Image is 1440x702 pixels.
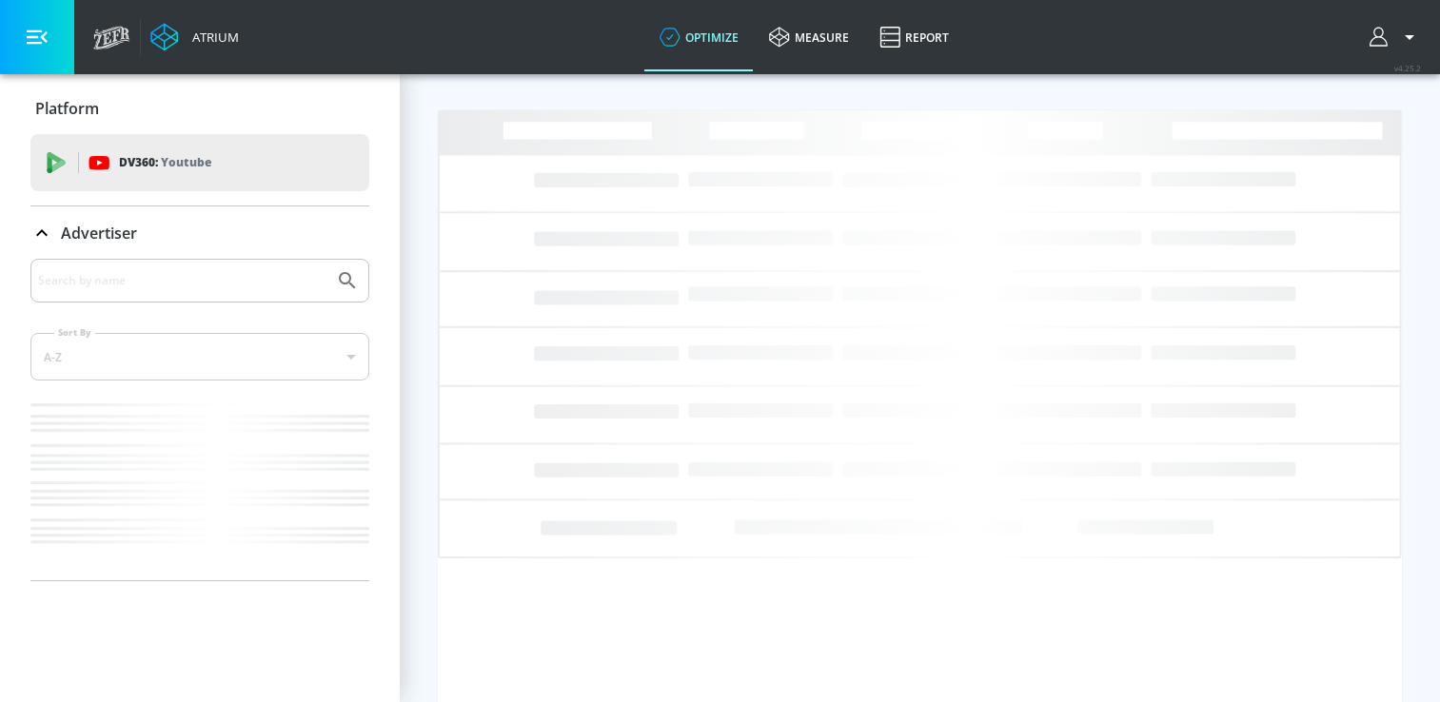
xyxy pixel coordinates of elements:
[30,82,369,135] div: Platform
[644,3,754,71] a: optimize
[38,268,326,293] input: Search by name
[150,23,239,51] a: Atrium
[54,326,95,339] label: Sort By
[754,3,864,71] a: measure
[864,3,964,71] a: Report
[35,98,99,119] p: Platform
[30,134,369,191] div: DV360: Youtube
[30,333,369,380] div: A-Z
[61,223,137,244] p: Advertiser
[119,152,211,173] p: DV360:
[1394,63,1421,73] span: v 4.25.2
[30,396,369,580] nav: list of Advertiser
[161,152,211,172] p: Youtube
[30,206,369,260] div: Advertiser
[30,259,369,580] div: Advertiser
[185,29,239,46] div: Atrium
